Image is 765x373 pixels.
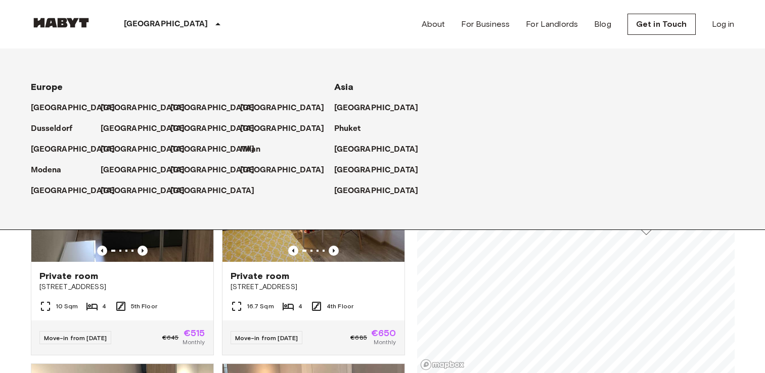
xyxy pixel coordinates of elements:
a: [GEOGRAPHIC_DATA] [101,123,195,135]
span: €515 [184,329,205,338]
a: Marketing picture of unit DE-04-029-005-03HFPrevious imagePrevious imagePrivate room[STREET_ADDRE... [31,140,214,355]
p: [GEOGRAPHIC_DATA] [31,102,115,114]
span: Private room [39,270,99,282]
span: 10 Sqm [56,302,78,311]
button: Previous image [97,246,107,256]
span: 16.7 Sqm [247,302,274,311]
a: [GEOGRAPHIC_DATA] [170,164,265,176]
span: 4 [102,302,106,311]
span: Move-in from [DATE] [44,334,107,342]
a: [GEOGRAPHIC_DATA] [170,102,265,114]
a: [GEOGRAPHIC_DATA] [31,144,125,156]
button: Previous image [138,246,148,256]
a: [GEOGRAPHIC_DATA] [334,102,429,114]
span: [STREET_ADDRESS] [231,282,396,292]
span: €685 [350,333,367,342]
a: [GEOGRAPHIC_DATA] [240,123,335,135]
a: Modena [31,164,72,176]
p: [GEOGRAPHIC_DATA] [240,164,325,176]
a: About [422,18,445,30]
p: [GEOGRAPHIC_DATA] [240,123,325,135]
p: Dusseldorf [31,123,73,135]
p: Phuket [334,123,361,135]
span: Asia [334,81,354,92]
a: [GEOGRAPHIC_DATA] [101,102,195,114]
a: Dusseldorf [31,123,83,135]
a: Mapbox logo [420,359,465,370]
p: Milan [240,144,261,156]
a: For Landlords [526,18,578,30]
a: [GEOGRAPHIC_DATA] [334,164,429,176]
span: Europe [31,81,63,92]
span: 4th Floor [327,302,353,311]
p: [GEOGRAPHIC_DATA] [31,185,115,197]
p: Modena [31,164,62,176]
button: Previous image [288,246,298,256]
a: [GEOGRAPHIC_DATA] [170,144,265,156]
a: [GEOGRAPHIC_DATA] [334,144,429,156]
a: Get in Touch [627,14,696,35]
a: [GEOGRAPHIC_DATA] [334,185,429,197]
a: [GEOGRAPHIC_DATA] [240,164,335,176]
span: [STREET_ADDRESS] [39,282,205,292]
a: Milan [240,144,271,156]
span: Monthly [183,338,205,347]
a: [GEOGRAPHIC_DATA] [170,185,265,197]
p: [GEOGRAPHIC_DATA] [334,185,419,197]
span: 5th Floor [131,302,157,311]
p: [GEOGRAPHIC_DATA] [334,144,419,156]
p: [GEOGRAPHIC_DATA] [101,185,185,197]
img: Habyt [31,18,92,28]
a: Phuket [334,123,371,135]
a: [GEOGRAPHIC_DATA] [240,102,335,114]
a: [GEOGRAPHIC_DATA] [170,123,265,135]
span: €650 [371,329,396,338]
a: [GEOGRAPHIC_DATA] [101,164,195,176]
p: [GEOGRAPHIC_DATA] [170,123,255,135]
p: [GEOGRAPHIC_DATA] [334,102,419,114]
span: Private room [231,270,290,282]
a: Marketing picture of unit DE-04-013-001-01HFPrevious imagePrevious imagePrivate room[STREET_ADDRE... [222,140,405,355]
a: [GEOGRAPHIC_DATA] [101,144,195,156]
p: [GEOGRAPHIC_DATA] [170,185,255,197]
p: [GEOGRAPHIC_DATA] [170,144,255,156]
p: [GEOGRAPHIC_DATA] [101,123,185,135]
a: For Business [461,18,510,30]
span: Monthly [374,338,396,347]
button: Previous image [329,246,339,256]
a: [GEOGRAPHIC_DATA] [101,185,195,197]
span: 4 [298,302,302,311]
p: [GEOGRAPHIC_DATA] [334,164,419,176]
p: [GEOGRAPHIC_DATA] [124,18,208,30]
p: [GEOGRAPHIC_DATA] [240,102,325,114]
p: [GEOGRAPHIC_DATA] [170,164,255,176]
p: [GEOGRAPHIC_DATA] [101,164,185,176]
a: Blog [594,18,611,30]
p: [GEOGRAPHIC_DATA] [101,102,185,114]
span: €645 [162,333,179,342]
p: [GEOGRAPHIC_DATA] [170,102,255,114]
a: [GEOGRAPHIC_DATA] [31,102,125,114]
p: [GEOGRAPHIC_DATA] [31,144,115,156]
p: [GEOGRAPHIC_DATA] [101,144,185,156]
a: Log in [712,18,735,30]
span: Move-in from [DATE] [235,334,298,342]
a: [GEOGRAPHIC_DATA] [31,185,125,197]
